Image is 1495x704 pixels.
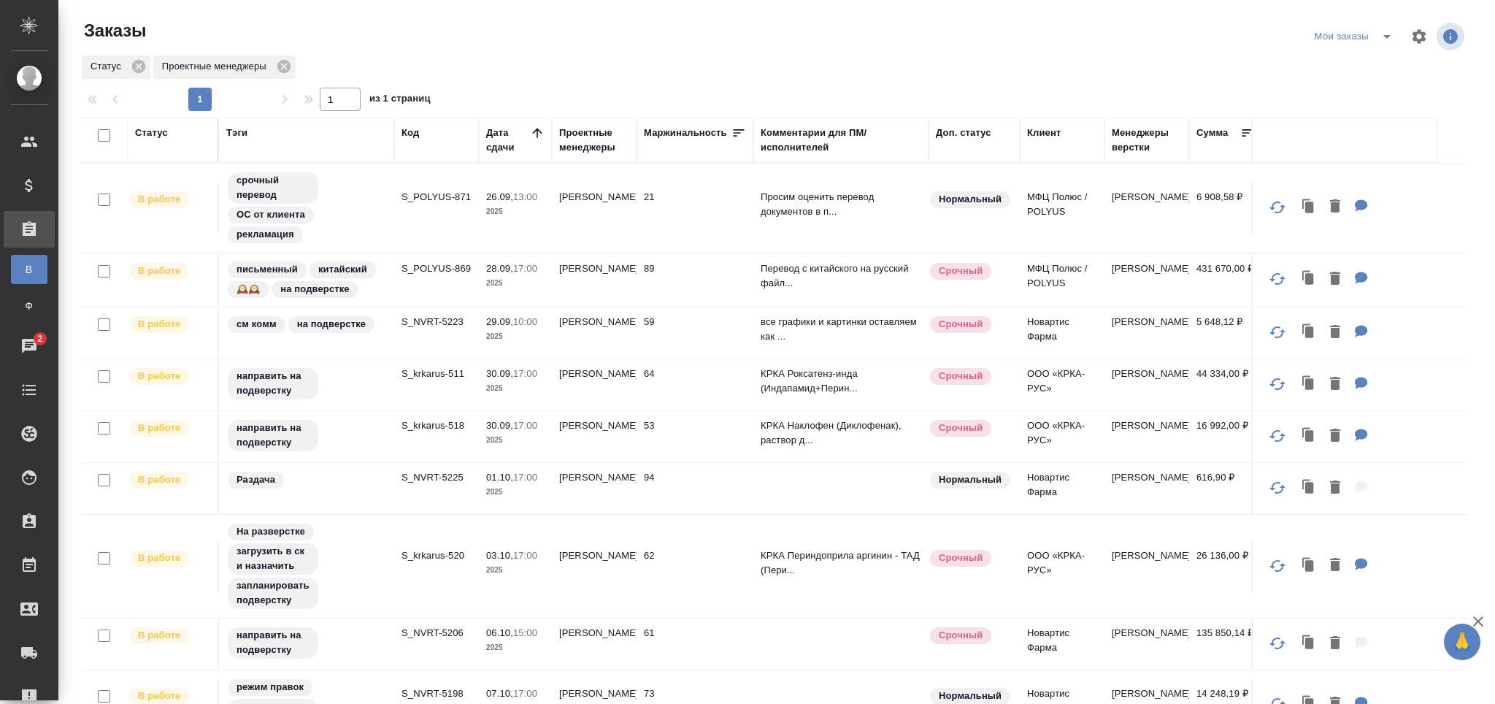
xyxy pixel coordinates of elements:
[552,411,637,462] td: [PERSON_NAME]
[936,126,991,140] div: Доп. статус
[1027,470,1097,500] p: Новартис Фарма
[552,359,637,410] td: [PERSON_NAME]
[237,544,310,573] p: загрузить в ск и назначить
[237,578,310,608] p: запланировать подверстку
[128,548,210,568] div: Выставляет ПМ после принятия заказа от КМа
[1189,463,1262,514] td: 616,90 ₽
[237,173,310,202] p: срочный перевод
[1027,190,1097,219] p: МФЦ Полюс / POLYUS
[401,548,472,563] p: S_krkarus-520
[1189,254,1262,305] td: 431 670,00 ₽
[226,418,387,453] div: направить на подверстку
[1260,315,1295,350] button: Обновить
[1189,183,1262,234] td: 6 908,58 ₽
[929,367,1012,386] div: Выставляется автоматически, если на указанный объем услуг необходимо больше времени в стандартном...
[513,688,537,699] p: 17:00
[486,368,513,379] p: 30.09,
[401,315,472,329] p: S_NVRT-5223
[237,317,277,332] p: см комм
[18,262,40,277] span: В
[761,315,921,344] p: все графики и картинки оставляем как ...
[1348,264,1375,294] button: Для ПМ: Перевод с китайского на русский файлов во вложении. Готовый перевод нужен 28.09.25 до кон...
[401,126,419,140] div: Код
[939,317,983,332] p: Срочный
[237,628,310,657] p: направить на подверстку
[1112,626,1182,640] p: [PERSON_NAME]
[226,367,387,401] div: направить на подверстку
[1027,315,1097,344] p: Новартис Фарма
[226,470,387,490] div: Раздача
[637,541,753,592] td: 62
[486,316,513,327] p: 29.09,
[401,470,472,485] p: S_NVRT-5225
[552,254,637,305] td: [PERSON_NAME]
[11,291,47,321] a: Ф
[401,190,472,204] p: S_POLYUS-871
[761,261,921,291] p: Перевод с китайского на русский файл...
[1444,624,1480,660] button: 🙏
[637,183,753,234] td: 21
[1295,370,1323,399] button: Клонировать
[1437,23,1467,50] span: Посмотреть информацию
[1112,315,1182,329] p: [PERSON_NAME]
[1295,318,1323,348] button: Клонировать
[552,463,637,514] td: [PERSON_NAME]
[237,472,275,487] p: Раздача
[559,126,629,155] div: Проектные менеджеры
[486,433,545,448] p: 2025
[1348,551,1375,581] button: Для ПМ: КРКА Периндоприла аргинин - ТАД (Периндоприл), таблетки, 5 мг, 10 мг (ЕАЭС)
[637,307,753,359] td: 59
[939,421,983,435] p: Срочный
[486,191,513,202] p: 26.09,
[1189,411,1262,462] td: 16 992,00 ₽
[939,689,1002,703] p: Нормальный
[1323,421,1348,451] button: Удалить
[1260,190,1295,225] button: Обновить
[486,126,530,155] div: Дата сдачи
[237,680,304,695] p: режим правок
[82,56,150,79] div: Статус
[1311,25,1402,48] div: split button
[761,126,921,155] div: Комментарии для ПМ/исполнителей
[929,315,1012,334] div: Выставляется автоматически, если на указанный объем услуг необходимо больше времени в стандартном...
[552,183,637,234] td: [PERSON_NAME]
[28,332,51,346] span: 2
[1027,418,1097,448] p: ООО «КРКА-РУС»
[162,59,272,74] p: Проектные менеджеры
[1323,551,1348,581] button: Удалить
[1112,418,1182,433] p: [PERSON_NAME]
[1295,629,1323,659] button: Клонировать
[513,368,537,379] p: 17:00
[939,192,1002,207] p: Нормальный
[237,282,260,296] p: 🕰️🕰️
[1295,264,1323,294] button: Клонировать
[128,470,210,490] div: Выставляет ПМ после принятия заказа от КМа
[226,126,247,140] div: Тэги
[1027,367,1097,396] p: ООО «КРКА-РУС»
[1260,367,1295,402] button: Обновить
[1196,126,1228,140] div: Сумма
[486,420,513,431] p: 30.09,
[761,367,921,396] p: КРКА Роксатенз-инда (Индапамид+Перин...
[929,626,1012,646] div: Выставляется автоматически, если на указанный объем услуг необходимо больше времени в стандартном...
[80,19,146,42] span: Заказы
[761,548,921,578] p: КРКА Периндоприла аргинин - ТАД (Пери...
[513,191,537,202] p: 13:00
[237,369,310,398] p: направить на подверстку
[128,190,210,210] div: Выставляет ПМ после принятия заказа от КМа
[761,418,921,448] p: КРКА Наклофен (Диклофенак), раствор д...
[513,627,537,638] p: 15:00
[138,472,180,487] p: В работе
[226,626,387,660] div: направить на подверстку
[138,689,180,703] p: В работе
[401,367,472,381] p: S_krkarus-511
[153,56,296,79] div: Проектные менеджеры
[637,411,753,462] td: 53
[1260,261,1295,296] button: Обновить
[91,59,126,74] p: Статус
[1348,370,1375,399] button: Для ПМ: КРКА Роксатенз-инда (Индапамид+Периндоприл+Розувастатин), таблетки, покрытые пленочной об...
[552,541,637,592] td: [PERSON_NAME]
[138,192,180,207] p: В работе
[1260,470,1295,505] button: Обновить
[644,126,727,140] div: Маржинальность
